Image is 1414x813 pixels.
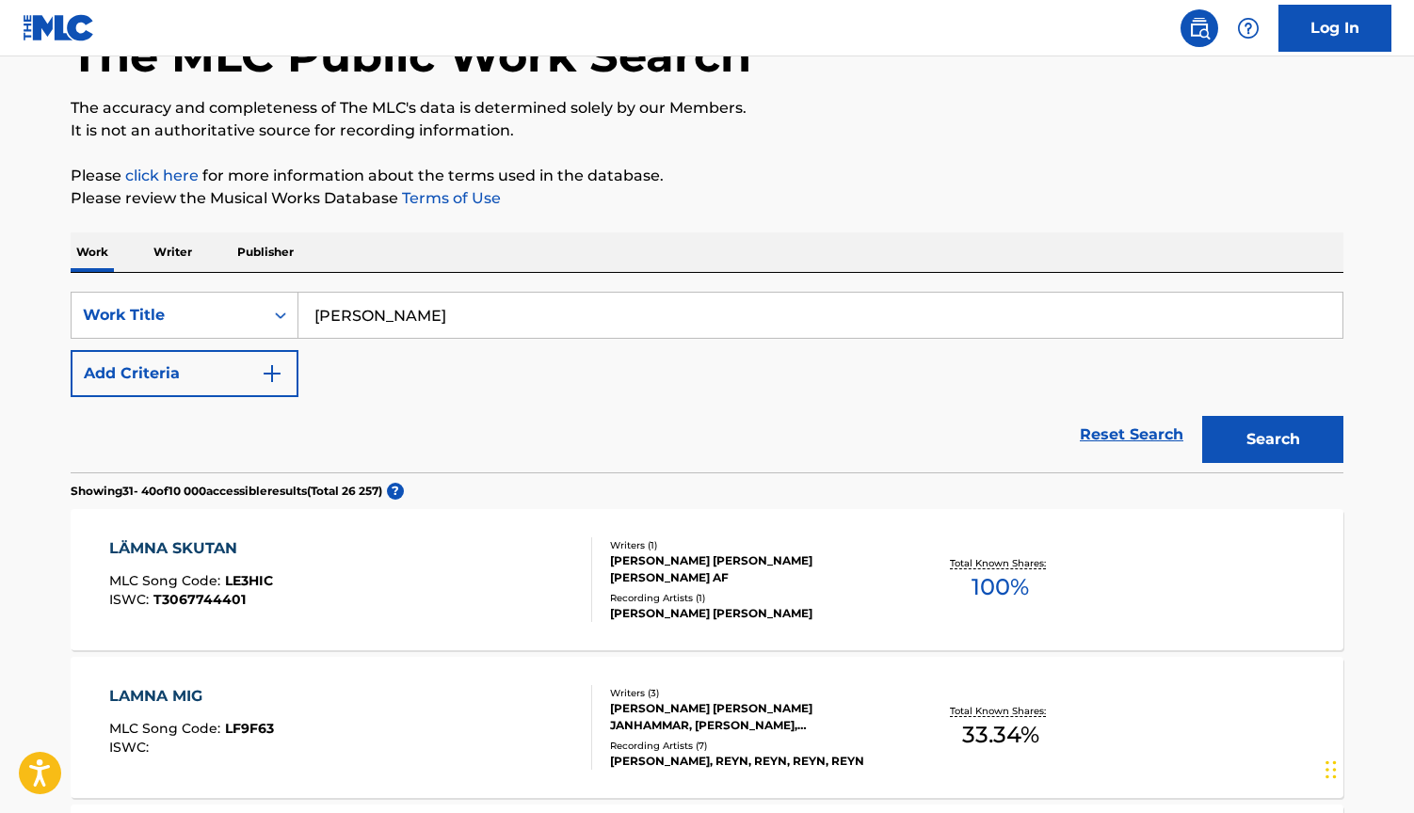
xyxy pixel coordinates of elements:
[109,685,274,708] div: LAMNA MIG
[1229,9,1267,47] div: Help
[1188,17,1211,40] img: search
[71,657,1343,798] a: LAMNA MIGMLC Song Code:LF9F63ISWC:Writers (3)[PERSON_NAME] [PERSON_NAME] JANHAMMAR, [PERSON_NAME]...
[109,537,273,560] div: LÄMNA SKUTAN
[225,720,274,737] span: LF9F63
[610,538,894,552] div: Writers ( 1 )
[71,509,1343,650] a: LÄMNA SKUTANMLC Song Code:LE3HICISWC:T3067744401Writers (1)[PERSON_NAME] [PERSON_NAME] [PERSON_NA...
[610,605,894,622] div: [PERSON_NAME] [PERSON_NAME]
[1326,741,1337,798] div: Dra
[109,739,153,756] span: ISWC :
[153,591,246,608] span: T3067744401
[109,591,153,608] span: ISWC :
[610,591,894,605] div: Recording Artists ( 1 )
[71,232,114,272] p: Work
[1320,723,1414,813] div: Chatt-widget
[261,362,283,385] img: 9d2ae6d4665cec9f34b9.svg
[950,556,1051,570] p: Total Known Shares:
[125,167,199,184] a: click here
[71,120,1343,142] p: It is not an authoritative source for recording information.
[1202,416,1343,463] button: Search
[71,165,1343,187] p: Please for more information about the terms used in the database.
[972,570,1029,604] span: 100 %
[71,97,1343,120] p: The accuracy and completeness of The MLC's data is determined solely by our Members.
[1070,414,1193,455] a: Reset Search
[1278,5,1391,52] a: Log In
[398,189,501,207] a: Terms of Use
[71,187,1343,210] p: Please review the Musical Works Database
[232,232,299,272] p: Publisher
[610,686,894,700] div: Writers ( 3 )
[610,753,894,770] div: [PERSON_NAME], REYN, REYN, REYN, REYN
[109,720,225,737] span: MLC Song Code :
[83,304,252,327] div: Work Title
[1320,723,1414,813] iframe: Chat Widget
[71,350,298,397] button: Add Criteria
[109,572,225,589] span: MLC Song Code :
[1181,9,1218,47] a: Public Search
[387,483,404,500] span: ?
[71,292,1343,472] form: Search Form
[23,14,95,41] img: MLC Logo
[610,700,894,734] div: [PERSON_NAME] [PERSON_NAME] JANHAMMAR, [PERSON_NAME], [PERSON_NAME]
[950,704,1051,718] p: Total Known Shares:
[610,552,894,586] div: [PERSON_NAME] [PERSON_NAME] [PERSON_NAME] AF
[71,483,382,500] p: Showing 31 - 40 of 10 000 accessible results (Total 26 257 )
[962,718,1039,752] span: 33.34 %
[148,232,198,272] p: Writer
[610,739,894,753] div: Recording Artists ( 7 )
[1237,17,1260,40] img: help
[225,572,273,589] span: LE3HIC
